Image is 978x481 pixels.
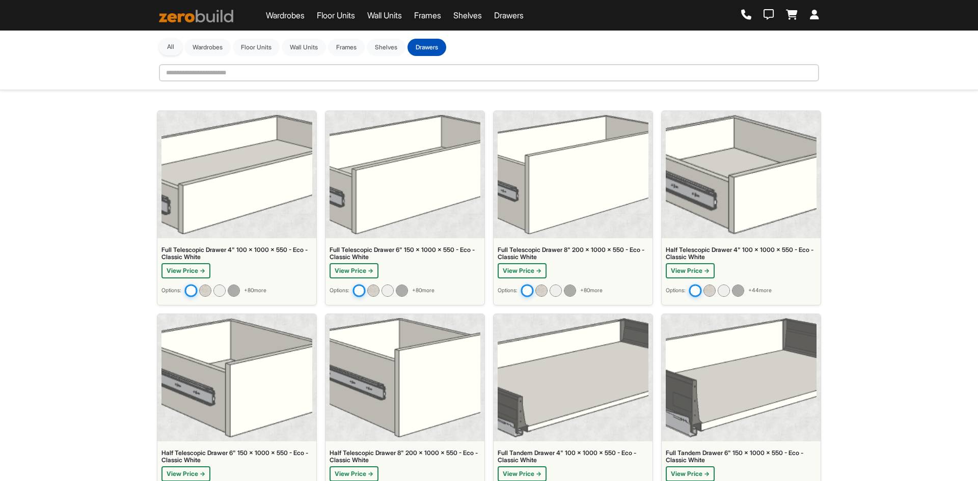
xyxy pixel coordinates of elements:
[535,285,548,297] img: Full Telescopic Drawer 8" 200 x 1000 x 550 - Prime - Linen
[666,115,817,234] img: Half Telescopic Drawer 4" 100 x 1000 x 550 - Eco - Classic White
[498,115,648,234] img: Full Telescopic Drawer 8" 200 x 1000 x 550 - Eco - Classic White
[161,263,210,278] button: View Price →
[330,449,480,464] div: Half Telescopic Drawer 8" 200 x 1000 x 550 - Eco - Classic White
[213,285,226,297] img: Full Telescopic Drawer 4" 100 x 1000 x 550 - Architect - Ivory White
[453,9,482,21] a: Shelves
[732,285,744,297] img: Half Telescopic Drawer 4" 100 x 1000 x 550 - Architect - Graphite
[498,263,547,278] button: View Price →
[161,246,312,261] div: Full Telescopic Drawer 4" 100 x 1000 x 550 - Eco - Classic White
[412,287,434,295] span: + 80 more
[666,449,817,464] div: Full Tandem Drawer 6" 150 x 1000 x 550 - Eco - Classic White
[407,39,446,56] button: Drawers
[703,285,716,297] img: Half Telescopic Drawer 4" 100 x 1000 x 550 - Prime - Linen
[564,285,576,297] img: Full Telescopic Drawer 8" 200 x 1000 x 550 - Architect - Graphite
[689,284,701,297] img: Half Telescopic Drawer 4" 100 x 1000 x 550 - Eco - Classic White
[661,110,821,305] a: Half Telescopic Drawer 4" 100 x 1000 x 550 - Eco - Classic WhiteHalf Telescopic Drawer 4" 100 x 1...
[330,115,480,234] img: Full Telescopic Drawer 6" 150 x 1000 x 550 - Eco - Classic White
[493,110,653,305] a: Full Telescopic Drawer 8" 200 x 1000 x 550 - Eco - Classic WhiteFull Telescopic Drawer 8" 200 x 1...
[666,287,685,295] small: Options:
[498,287,517,295] small: Options:
[325,110,485,305] a: Full Telescopic Drawer 6" 150 x 1000 x 550 - Eco - Classic WhiteFull Telescopic Drawer 6" 150 x 1...
[328,39,365,56] button: Frames
[498,318,648,437] img: Full Tandem Drawer 4" 100 x 1000 x 550 - Eco - Classic White
[396,285,408,297] img: Full Telescopic Drawer 6" 150 x 1000 x 550 - Architect - Graphite
[184,284,197,297] img: Full Telescopic Drawer 4" 100 x 1000 x 550 - Eco - Classic White
[199,285,211,297] img: Full Telescopic Drawer 4" 100 x 1000 x 550 - Prime - Linen
[666,318,817,437] img: Full Tandem Drawer 6" 150 x 1000 x 550 - Eco - Classic White
[159,38,182,55] button: All
[498,246,648,261] div: Full Telescopic Drawer 8" 200 x 1000 x 550 - Eco - Classic White
[317,9,355,21] a: Floor Units
[718,285,730,297] img: Half Telescopic Drawer 4" 100 x 1000 x 550 - Architect - Ivory White
[228,285,240,297] img: Full Telescopic Drawer 4" 100 x 1000 x 550 - Architect - Graphite
[498,449,648,464] div: Full Tandem Drawer 4" 100 x 1000 x 550 - Eco - Classic White
[580,287,603,295] span: + 80 more
[521,284,533,297] img: Full Telescopic Drawer 8" 200 x 1000 x 550 - Eco - Classic White
[367,285,379,297] img: Full Telescopic Drawer 6" 150 x 1000 x 550 - Prime - Linen
[748,287,772,295] span: + 44 more
[382,285,394,297] img: Full Telescopic Drawer 6" 150 x 1000 x 550 - Architect - Ivory White
[810,10,819,21] a: Login
[367,9,402,21] a: Wall Units
[352,284,365,297] img: Full Telescopic Drawer 6" 150 x 1000 x 550 - Eco - Classic White
[330,287,349,295] small: Options:
[666,246,817,261] div: Half Telescopic Drawer 4" 100 x 1000 x 550 - Eco - Classic White
[233,39,280,56] button: Floor Units
[666,263,715,278] button: View Price →
[550,285,562,297] img: Full Telescopic Drawer 8" 200 x 1000 x 550 - Architect - Ivory White
[157,110,317,305] a: Full Telescopic Drawer 4" 100 x 1000 x 550 - Eco - Classic WhiteFull Telescopic Drawer 4" 100 x 1...
[367,39,405,56] button: Shelves
[159,10,233,22] img: ZeroBuild logo
[330,263,378,278] button: View Price →
[494,9,524,21] a: Drawers
[266,9,305,21] a: Wardrobes
[244,287,266,295] span: + 80 more
[330,246,480,261] div: Full Telescopic Drawer 6" 150 x 1000 x 550 - Eco - Classic White
[161,115,312,234] img: Full Telescopic Drawer 4" 100 x 1000 x 550 - Eco - Classic White
[184,39,231,56] button: Wardrobes
[161,287,181,295] small: Options:
[282,39,326,56] button: Wall Units
[161,449,312,464] div: Half Telescopic Drawer 6" 150 x 1000 x 550 - Eco - Classic White
[414,9,441,21] a: Frames
[330,318,480,437] img: Half Telescopic Drawer 8" 200 x 1000 x 550 - Eco - Classic White
[161,318,312,437] img: Half Telescopic Drawer 6" 150 x 1000 x 550 - Eco - Classic White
